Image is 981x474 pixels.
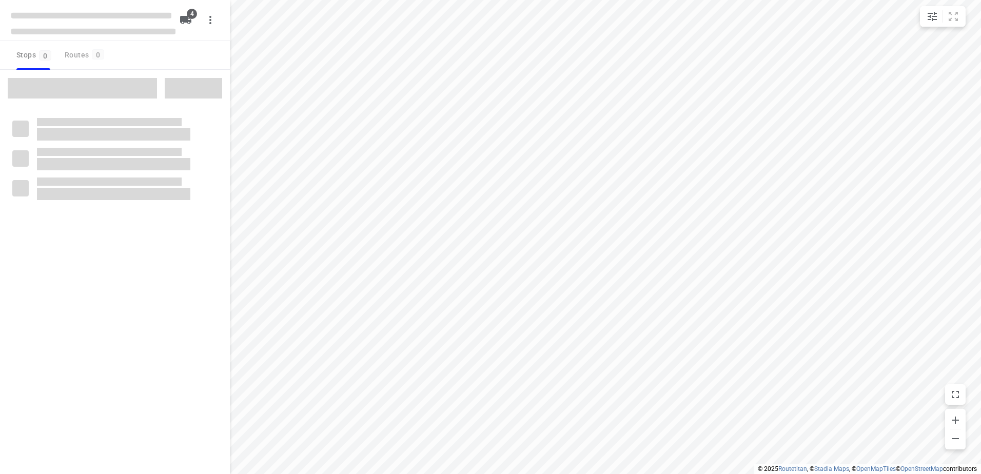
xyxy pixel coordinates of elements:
[920,6,966,27] div: small contained button group
[922,6,943,27] button: Map settings
[900,465,943,472] a: OpenStreetMap
[778,465,807,472] a: Routetitan
[856,465,896,472] a: OpenMapTiles
[758,465,977,472] li: © 2025 , © , © © contributors
[814,465,849,472] a: Stadia Maps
